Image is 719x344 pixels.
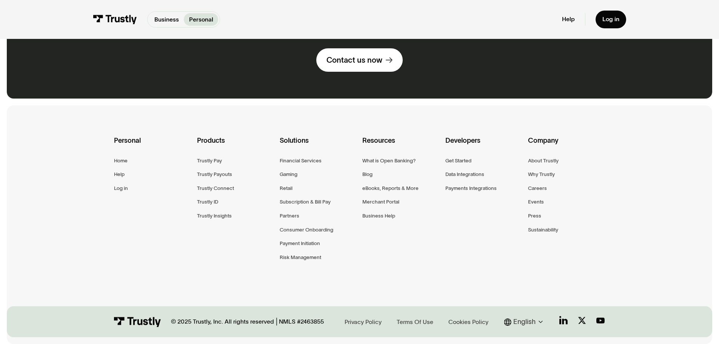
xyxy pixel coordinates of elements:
[184,13,218,26] a: Personal
[197,135,274,156] div: Products
[528,197,544,206] a: Events
[197,211,232,220] a: Trustly Insights
[446,316,491,327] a: Cookies Policy
[276,317,277,327] div: |
[189,15,213,24] p: Personal
[279,318,324,325] div: NMLS #2463855
[114,170,125,179] a: Help
[397,318,433,326] div: Terms Of Use
[448,318,488,326] div: Cookies Policy
[114,135,191,156] div: Personal
[149,13,184,26] a: Business
[504,317,546,327] div: English
[596,11,626,28] a: Log in
[362,156,416,165] a: What is Open Banking?
[316,48,403,72] a: Contact us now
[114,317,161,327] img: Trustly Logo
[513,317,536,327] div: English
[602,15,619,23] div: Log in
[562,15,575,23] a: Help
[445,170,484,179] a: Data Integrations
[280,225,333,234] a: Consumer Onboarding
[362,135,439,156] div: Resources
[342,316,384,327] a: Privacy Policy
[114,156,128,165] a: Home
[280,170,297,179] a: Gaming
[445,184,497,193] a: Payments Integrations
[362,170,373,179] a: Blog
[197,184,234,193] a: Trustly Connect
[280,184,293,193] a: Retail
[528,184,547,193] a: Careers
[362,197,399,206] a: Merchant Portal
[528,225,558,234] a: Sustainability
[280,253,321,262] a: Risk Management
[280,156,322,165] a: Financial Services
[114,184,128,193] a: Log in
[528,211,541,220] a: Press
[93,15,137,24] img: Trustly Logo
[197,197,218,206] a: Trustly ID
[445,156,471,165] a: Get Started
[280,211,299,220] a: Partners
[197,170,232,179] a: Trustly Payouts
[362,184,419,193] a: eBooks, Reports & More
[280,197,331,206] a: Subscription & Bill Pay
[154,15,179,24] p: Business
[345,318,382,326] div: Privacy Policy
[280,135,356,156] div: Solutions
[326,55,382,65] div: Contact us now
[362,211,395,220] a: Business Help
[280,239,320,248] a: Payment Initiation
[528,156,559,165] a: About Trustly
[445,135,522,156] div: Developers
[197,156,222,165] a: Trustly Pay
[528,170,555,179] a: Why Trustly
[171,318,274,325] div: © 2025 Trustly, Inc. All rights reserved
[394,316,436,327] a: Terms Of Use
[528,135,605,156] div: Company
